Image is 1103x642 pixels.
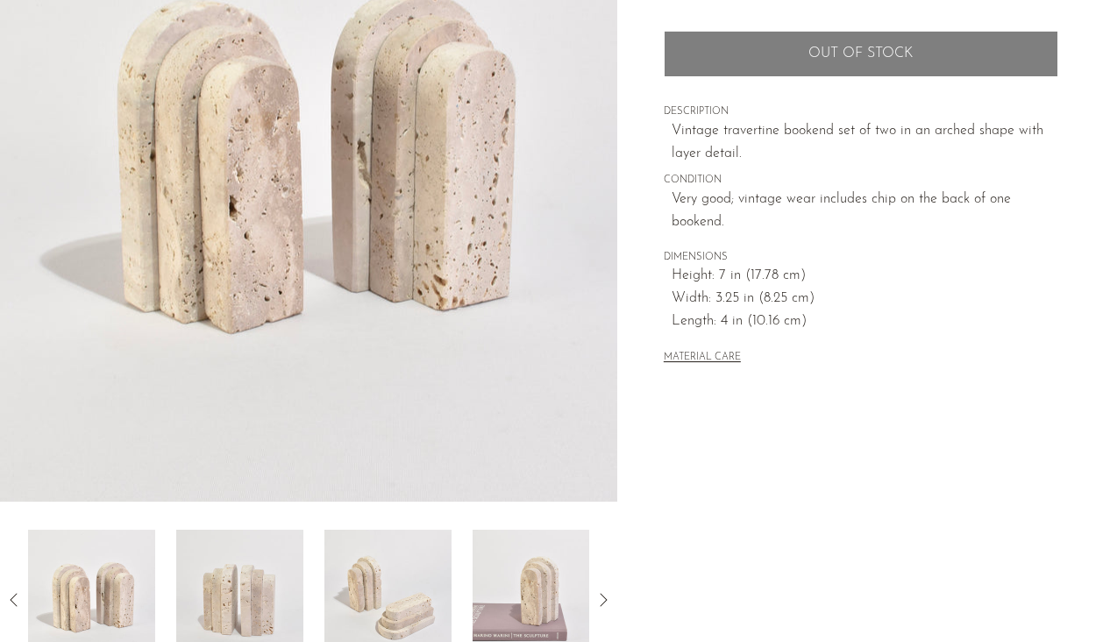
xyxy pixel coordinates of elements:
[664,250,1058,266] span: DIMENSIONS
[672,120,1058,165] p: Vintage travertine bookend set of two in an arched shape with layer detail.
[664,173,1058,189] span: CONDITION
[672,288,1058,310] span: Width: 3.25 in (8.25 cm)
[672,189,1058,233] span: Very good; vintage wear includes chip on the back of one bookend.
[664,352,741,365] button: MATERIAL CARE
[672,265,1058,288] span: Height: 7 in (17.78 cm)
[664,104,1058,120] span: DESCRIPTION
[808,46,913,62] span: Out of stock
[672,310,1058,333] span: Length: 4 in (10.16 cm)
[664,31,1058,76] button: Add to cart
